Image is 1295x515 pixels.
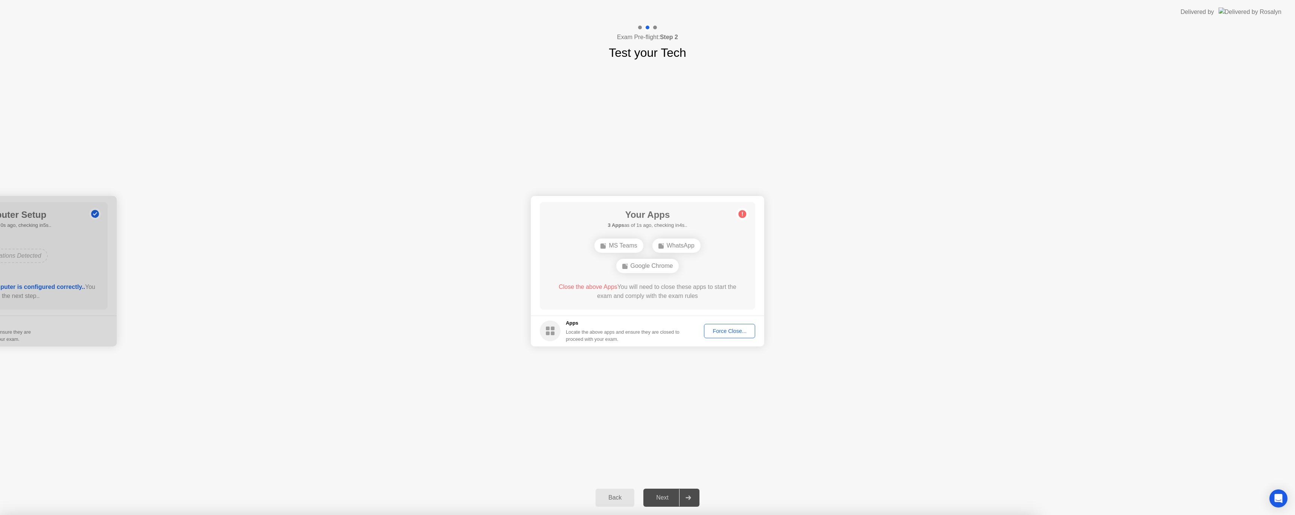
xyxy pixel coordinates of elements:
[646,494,679,501] div: Next
[1269,489,1287,507] div: Open Intercom Messenger
[594,239,643,253] div: MS Teams
[617,33,678,42] h4: Exam Pre-flight:
[566,328,680,343] div: Locate the above apps and ensure they are closed to proceed with your exam.
[551,283,745,301] div: You will need to close these apps to start the exam and comply with the exam rules
[1219,8,1281,16] img: Delivered by Rosalyn
[707,328,753,334] div: Force Close...
[608,222,687,229] h5: as of 1s ago, checking in4s..
[652,239,701,253] div: WhatsApp
[566,319,680,327] h5: Apps
[609,44,686,62] h1: Test your Tech
[1181,8,1214,17] div: Delivered by
[608,208,687,222] h1: Your Apps
[660,34,678,40] b: Step 2
[598,494,632,501] div: Back
[616,259,679,273] div: Google Chrome
[608,222,624,228] b: 3 Apps
[559,284,617,290] span: Close the above Apps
